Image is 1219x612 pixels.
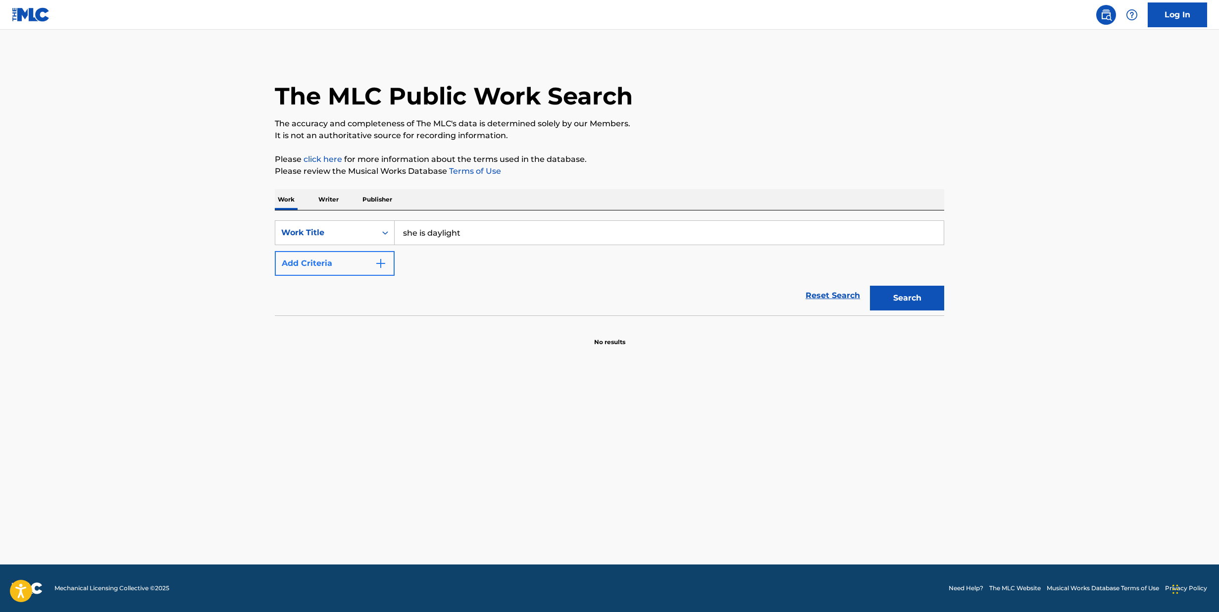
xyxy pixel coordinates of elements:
img: search [1100,9,1112,21]
p: No results [594,326,625,347]
img: 9d2ae6d4665cec9f34b9.svg [375,257,387,269]
h1: The MLC Public Work Search [275,81,633,111]
p: Writer [315,189,342,210]
p: Work [275,189,298,210]
img: logo [12,582,43,594]
a: Privacy Policy [1165,584,1207,593]
a: Terms of Use [447,166,501,176]
a: click here [304,154,342,164]
img: help [1126,9,1138,21]
iframe: Chat Widget [1169,564,1219,612]
a: The MLC Website [989,584,1041,593]
div: Drag [1172,574,1178,604]
a: Log In [1148,2,1207,27]
button: Add Criteria [275,251,395,276]
p: The accuracy and completeness of The MLC's data is determined solely by our Members. [275,118,944,130]
button: Search [870,286,944,310]
span: Mechanical Licensing Collective © 2025 [54,584,169,593]
a: Public Search [1096,5,1116,25]
form: Search Form [275,220,944,315]
p: Please review the Musical Works Database [275,165,944,177]
a: Musical Works Database Terms of Use [1047,584,1159,593]
a: Need Help? [949,584,983,593]
div: Work Title [281,227,370,239]
p: Please for more information about the terms used in the database. [275,153,944,165]
p: It is not an authoritative source for recording information. [275,130,944,142]
a: Reset Search [801,285,865,306]
div: Help [1122,5,1142,25]
img: MLC Logo [12,7,50,22]
p: Publisher [359,189,395,210]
